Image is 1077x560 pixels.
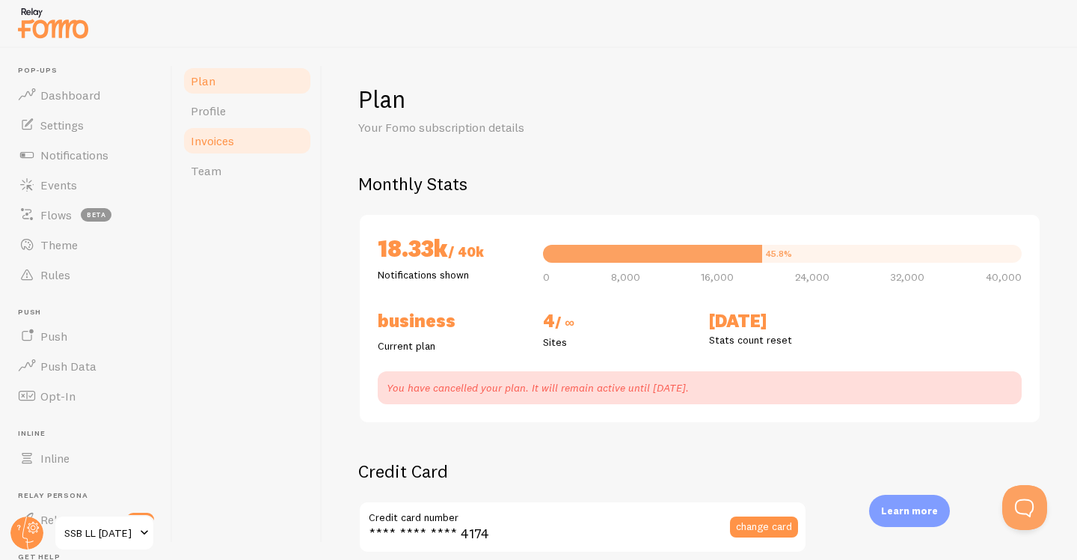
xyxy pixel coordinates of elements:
span: Events [40,177,77,192]
h2: [DATE] [709,309,856,332]
a: Opt-In [9,381,163,411]
h2: Monthly Stats [358,172,1041,195]
span: Relay Persona [18,491,163,501]
p: Stats count reset [709,332,856,347]
button: change card [730,517,798,538]
span: Inline [18,429,163,439]
span: / 40k [448,243,484,261]
span: Rules [40,267,70,282]
span: Settings [40,118,84,133]
a: Theme [9,230,163,260]
span: new [126,513,154,526]
a: Profile [182,96,313,126]
span: Opt-In [40,389,76,404]
span: / ∞ [555,314,574,331]
a: Invoices [182,126,313,156]
span: 0 [543,272,550,282]
span: Push Data [40,359,96,374]
iframe: Help Scout Beacon - Open [1002,485,1047,530]
a: Inline [9,443,163,473]
div: Learn more [869,495,950,527]
span: Flows [40,207,72,222]
span: Team [191,163,221,178]
span: Relay Persona [40,512,117,527]
a: Notifications [9,140,163,170]
div: 45.8% [766,249,792,258]
span: SSB LL [DATE] [64,524,135,542]
span: change card [736,521,792,532]
span: 16,000 [701,272,734,282]
span: Inline [40,451,70,466]
a: Push [9,321,163,351]
span: Invoices [191,133,234,148]
a: Push Data [9,351,163,381]
h2: Business [378,309,525,332]
a: Plan [182,66,313,96]
h2: 18.33k [378,233,525,267]
span: Profile [191,103,226,118]
a: Settings [9,110,163,140]
span: 40,000 [986,272,1022,282]
span: Theme [40,237,78,252]
p: Current plan [378,338,525,353]
span: Plan [191,73,215,88]
a: Events [9,170,163,200]
h2: 4 [543,309,690,335]
span: Dashboard [40,88,100,103]
p: Sites [543,335,690,350]
a: Relay Persona new [9,505,163,535]
img: fomo-relay-logo-orange.svg [16,4,90,42]
p: Learn more [881,504,938,518]
span: Pop-ups [18,66,163,76]
span: 32,000 [890,272,924,282]
p: Your Fomo subscription details [358,119,717,136]
h2: Credit Card [358,460,807,483]
span: Notifications [40,147,108,162]
p: Notifications shown [378,267,525,282]
a: Team [182,156,313,186]
a: SSB LL [DATE] [54,515,155,551]
a: Dashboard [9,80,163,110]
p: You have cancelled your plan. It will remain active until [DATE]. [387,380,1013,395]
a: Rules [9,260,163,290]
a: Flows beta [9,200,163,230]
h1: Plan [358,84,1041,115]
span: 8,000 [611,272,640,282]
label: Credit card number [358,501,807,526]
span: beta [81,208,111,222]
span: Push [40,329,67,344]
span: Push [18,308,163,317]
span: 24,000 [795,272,829,282]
